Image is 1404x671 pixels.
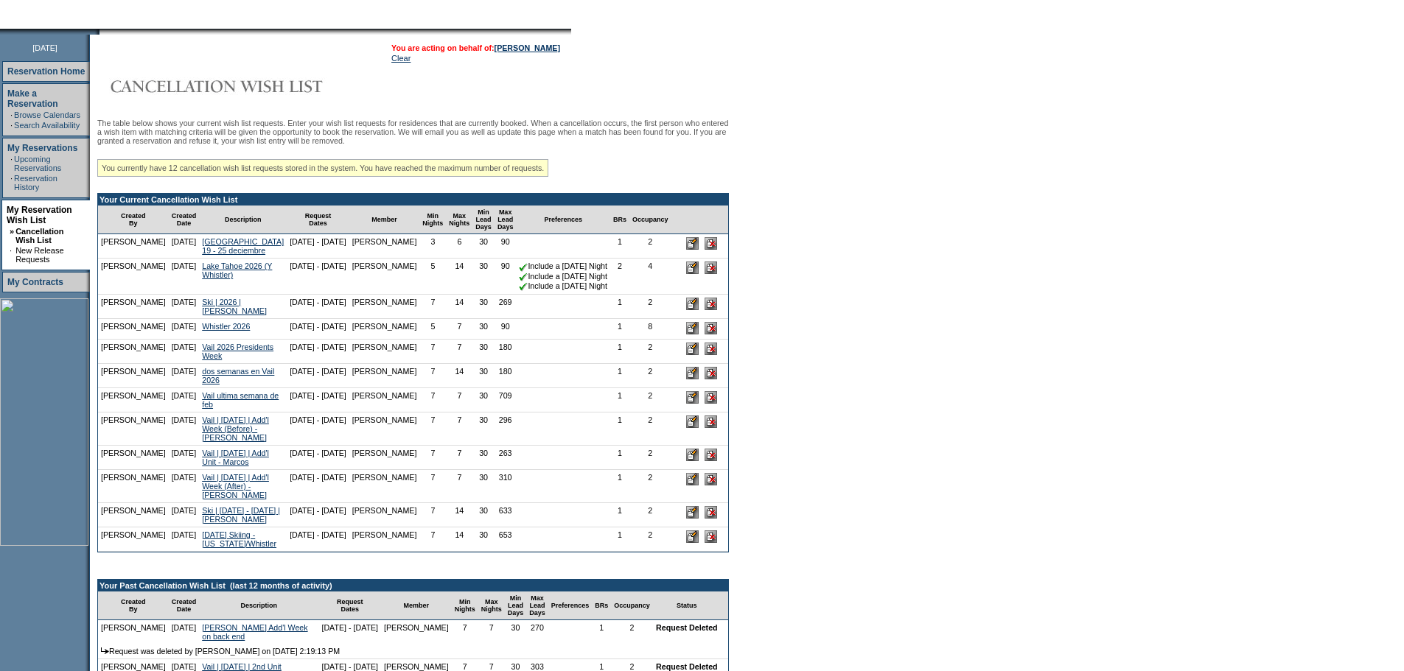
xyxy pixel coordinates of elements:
td: 7 [419,295,446,319]
td: [PERSON_NAME] [349,295,420,319]
nobr: [DATE] - [DATE] [290,322,346,331]
td: 8 [629,319,671,340]
td: 30 [472,527,495,552]
td: 269 [495,295,517,319]
td: Occupancy [611,591,653,620]
nobr: [DATE] - [DATE] [290,530,346,539]
td: [DATE] [169,527,200,552]
td: [PERSON_NAME] [349,234,420,259]
td: [DATE] [169,340,200,364]
a: Vail ultima semana de feb [202,391,279,409]
td: Max Nights [446,205,472,234]
input: Edit this Request [686,261,699,274]
input: Edit this Request [686,391,699,404]
td: 30 [472,259,495,295]
input: Delete this Request [705,298,717,310]
td: 180 [495,340,517,364]
td: 1 [610,364,629,388]
input: Delete this Request [705,237,717,250]
nobr: Include a [DATE] Night [519,261,607,270]
td: 14 [446,503,472,527]
td: 1 [610,503,629,527]
td: 30 [472,446,495,470]
td: 7 [446,340,472,364]
td: [DATE] [169,364,200,388]
td: [DATE] [169,388,200,412]
input: Edit this Request [686,322,699,334]
td: 2 [629,527,671,552]
td: 7 [419,470,446,503]
td: 1 [610,527,629,552]
td: 7 [446,319,472,340]
nobr: [DATE] - [DATE] [290,261,346,270]
td: [PERSON_NAME] [98,295,169,319]
input: Edit this Request [686,473,699,485]
td: [PERSON_NAME] [98,412,169,446]
td: [PERSON_NAME] [349,446,420,470]
td: 7 [446,446,472,470]
td: 30 [472,470,495,503]
td: 7 [446,388,472,412]
td: 2 [629,340,671,364]
a: dos semanas en Vail 2026 [202,367,274,384]
nobr: [DATE] - [DATE] [290,367,346,376]
td: Created Date [169,591,200,620]
td: Created By [98,205,169,234]
td: 2 [610,259,629,295]
span: [DATE] [32,43,57,52]
td: 2 [629,234,671,259]
td: [DATE] [169,295,200,319]
td: Preferences [516,205,610,234]
td: [PERSON_NAME] [349,319,420,340]
input: Delete this Request [705,449,717,461]
img: blank.gif [99,29,101,35]
td: 1 [610,388,629,412]
input: Delete this Request [705,391,717,404]
td: · [10,121,13,130]
img: chkSmaller.gif [519,282,528,291]
td: 30 [472,388,495,412]
b: » [10,227,14,236]
div: You currently have 12 cancellation wish list requests stored in the system. You have reached the ... [97,159,548,177]
td: 653 [495,527,517,552]
td: 30 [472,234,495,259]
td: [DATE] [169,412,200,446]
td: [DATE] [169,446,200,470]
td: BRs [610,205,629,234]
td: Status [653,591,721,620]
td: 30 [505,620,527,644]
nobr: Request Deleted [656,623,718,632]
td: 3 [419,234,446,259]
td: Occupancy [629,205,671,234]
td: 1 [610,234,629,259]
nobr: [DATE] - [DATE] [290,506,346,515]
td: 1 [610,470,629,503]
td: 2 [611,620,653,644]
a: Ski | [DATE] - [DATE] | [PERSON_NAME] [202,506,280,524]
td: [PERSON_NAME] [98,259,169,295]
a: Browse Calendars [14,110,80,119]
td: 270 [526,620,548,644]
input: Delete this Request [705,473,717,485]
a: [GEOGRAPHIC_DATA] 19 - 25 deciembre [202,237,284,255]
a: Vail | [DATE] | Add'l Week (Before) - [PERSON_NAME] [202,415,269,442]
td: 7 [419,446,446,470]
nobr: Include a [DATE] Night [519,272,607,281]
a: My Contracts [7,277,63,287]
td: 30 [472,340,495,364]
td: 1 [610,319,629,340]
td: 6 [446,234,472,259]
td: Request was deleted by [PERSON_NAME] on [DATE] 2:19:13 PM [98,644,728,659]
td: 30 [472,295,495,319]
td: 5 [419,259,446,295]
td: [PERSON_NAME] [98,446,169,470]
td: Created Date [169,205,200,234]
nobr: [DATE] - [DATE] [321,662,378,671]
nobr: [DATE] - [DATE] [290,391,346,400]
input: Delete this Request [705,367,717,379]
td: 4 [629,259,671,295]
td: 296 [495,412,517,446]
td: [PERSON_NAME] [349,412,420,446]
input: Edit this Request [686,298,699,310]
td: Request Dates [318,591,381,620]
